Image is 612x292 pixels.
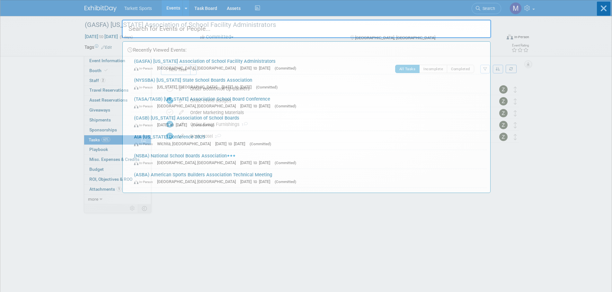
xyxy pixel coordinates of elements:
a: AIA [US_STATE] Conference 2025 In-Person Wichita, [GEOGRAPHIC_DATA] [DATE] to [DATE] (Committed) [131,131,487,150]
span: [DATE] to [DATE] [240,160,273,165]
span: [DATE] to [DATE] [215,141,248,146]
input: Search for Events or People... [122,20,491,38]
span: [DATE] to [DATE] [157,122,190,127]
span: (Committed) [275,179,296,184]
span: In-Person [134,142,156,146]
span: In-Person [134,180,156,184]
a: (NSBA) National School Boards Association In-Person [GEOGRAPHIC_DATA], [GEOGRAPHIC_DATA] [DATE] t... [131,150,487,169]
span: In-Person [134,85,156,89]
a: (GASFA) [US_STATE] Association of School Facility Administrators In-Person [GEOGRAPHIC_DATA], [GE... [131,55,487,74]
span: [DATE] to [DATE] [240,179,273,184]
span: (Committed) [275,161,296,165]
div: Recently Viewed Events: [126,42,487,55]
span: In-Person [134,123,156,127]
span: [DATE] to [DATE] [222,85,255,89]
span: [GEOGRAPHIC_DATA], [GEOGRAPHIC_DATA] [157,179,239,184]
a: (CASB) [US_STATE] Association of School Boards In-Person [DATE] to [DATE] (Considering) [131,112,487,131]
a: (ASBA) American Sports Builders Association Technical Meeting In-Person [GEOGRAPHIC_DATA], [GEOGR... [131,169,487,188]
span: (Committed) [275,66,296,71]
span: In-Person [134,66,156,71]
span: Wichita, [GEOGRAPHIC_DATA] [157,141,214,146]
span: (Committed) [275,104,296,108]
a: (TASA/TASB) [US_STATE] Association School Board Conference In-Person [GEOGRAPHIC_DATA], [GEOGRAPH... [131,93,487,112]
span: (Committed) [256,85,278,89]
span: [GEOGRAPHIC_DATA], [GEOGRAPHIC_DATA] [157,160,239,165]
span: (Committed) [250,142,271,146]
span: [GEOGRAPHIC_DATA], [GEOGRAPHIC_DATA] [157,66,239,71]
span: [US_STATE], [GEOGRAPHIC_DATA] [157,85,220,89]
span: [DATE] to [DATE] [240,66,273,71]
span: [GEOGRAPHIC_DATA], [GEOGRAPHIC_DATA] [157,104,239,108]
span: [DATE] to [DATE] [240,104,273,108]
span: In-Person [134,161,156,165]
span: In-Person [134,104,156,108]
span: (Considering) [191,123,214,127]
a: (NYSSBA) [US_STATE] State School Boards Association In-Person [US_STATE], [GEOGRAPHIC_DATA] [DATE... [131,74,487,93]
